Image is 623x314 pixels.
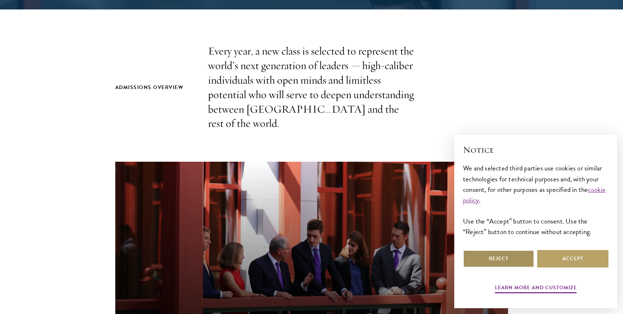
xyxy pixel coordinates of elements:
[463,250,534,267] button: Reject
[463,184,606,205] a: cookie policy
[463,163,608,237] div: We and selected third parties use cookies or similar technologies for technical purposes and, wit...
[537,250,608,267] button: Accept
[495,283,577,294] button: Learn more and customize
[115,83,193,92] h2: Admissions Overview
[463,144,608,156] h2: Notice
[208,44,415,131] p: Every year, a new class is selected to represent the world’s next generation of leaders — high-ca...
